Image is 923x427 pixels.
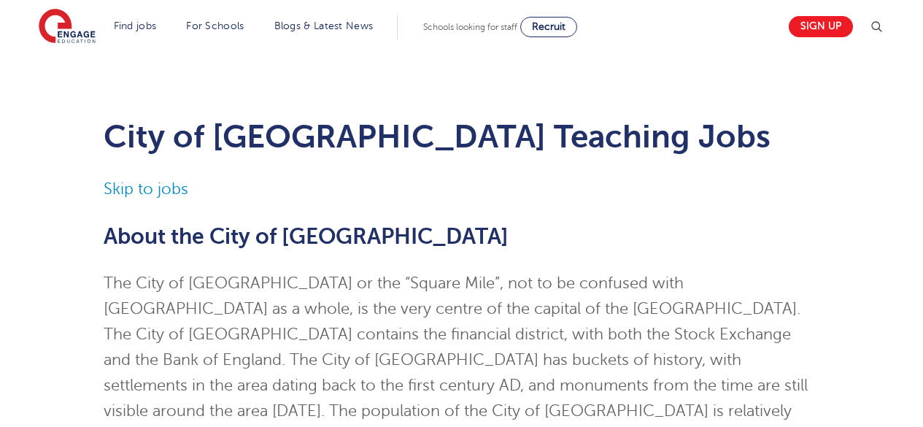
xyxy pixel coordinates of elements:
[114,20,157,31] a: Find jobs
[789,16,853,37] a: Sign up
[186,20,244,31] a: For Schools
[520,17,577,37] a: Recruit
[423,22,517,32] span: Schools looking for staff
[104,180,188,198] a: Skip to jobs
[104,224,819,249] h2: About the City of [GEOGRAPHIC_DATA]
[274,20,374,31] a: Blogs & Latest News
[104,118,819,155] h1: City of [GEOGRAPHIC_DATA] Teaching Jobs
[532,21,565,32] span: Recruit
[39,9,96,45] img: Engage Education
